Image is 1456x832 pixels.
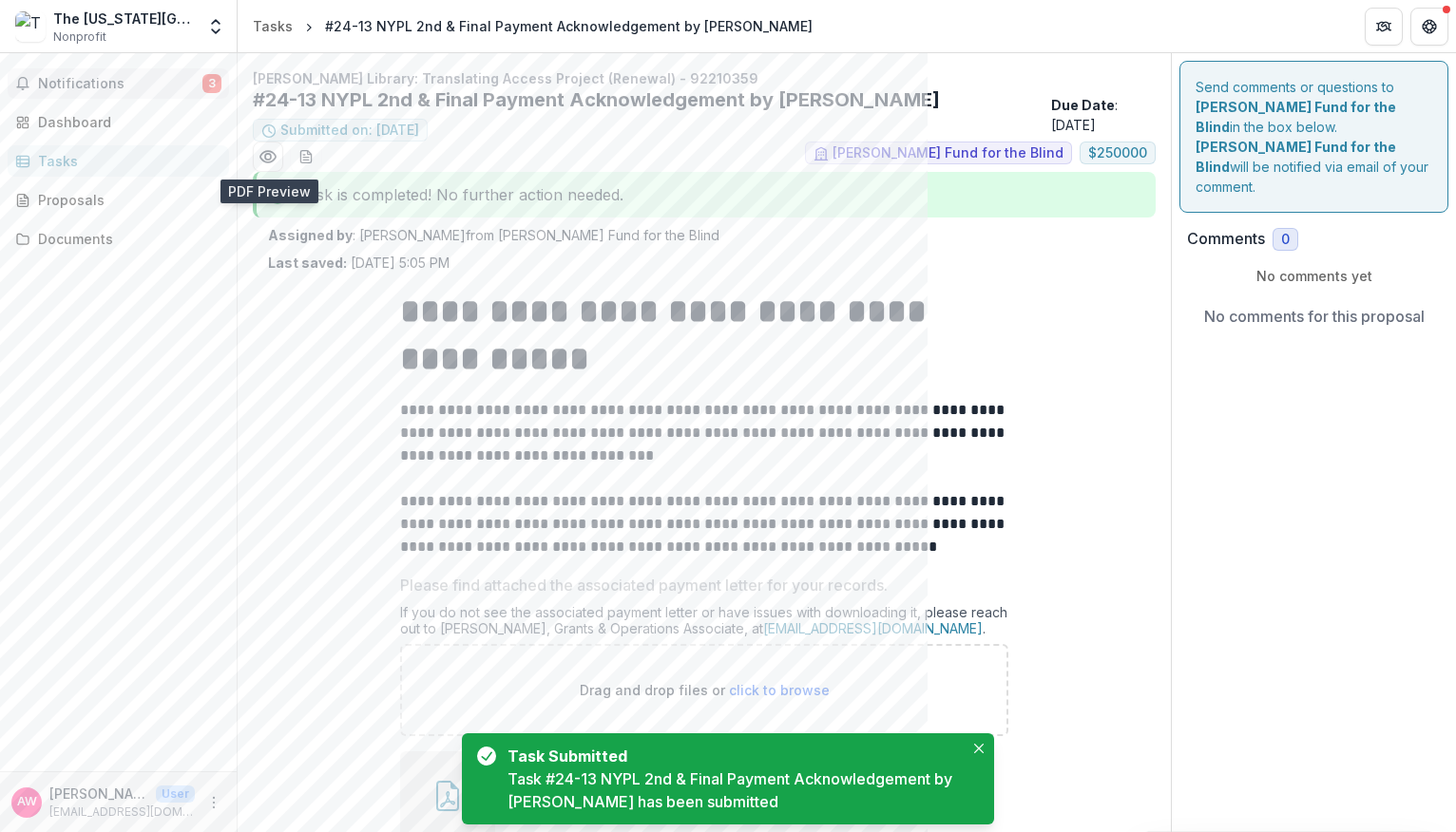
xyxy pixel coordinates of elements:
p: User [156,785,195,803]
div: Task #24-13 NYPL 2nd & Final Payment Acknowledgement by [PERSON_NAME] has been submitted [508,767,964,813]
button: Get Help [1410,8,1448,46]
p: : [DATE] [1051,95,1156,135]
p: No comments yet [1187,266,1441,286]
strong: [PERSON_NAME] Fund for the Blind [1196,99,1396,135]
span: Submitted on: [DATE] [280,123,419,139]
div: Tasks [253,16,293,36]
button: download-word-button [291,142,321,172]
button: More [202,791,225,814]
a: Tasks [245,12,300,40]
div: Dashboard [38,112,214,132]
p: [PERSON_NAME] [49,784,148,804]
span: Notifications [38,76,202,92]
button: Notifications3 [8,68,229,99]
span: $ 250000 [1088,145,1147,161]
p: [DATE] 5:05 PM [268,253,450,273]
p: : [PERSON_NAME] from [PERSON_NAME] Fund for the Blind [268,225,1140,245]
div: Documents [38,229,214,249]
div: Send comments or questions to in the box below. will be notified via email of your comment. [1179,61,1448,213]
button: Preview 7d4f9b6d-e799-4bf0-9353-bdb906ed2c9a.pdf [253,142,283,172]
p: [PERSON_NAME] Library: Translating Access Project (Renewal) - 92210359 [253,68,1156,88]
div: The [US_STATE][GEOGRAPHIC_DATA] (NYPL) [53,9,195,28]
p: No comments for this proposal [1204,305,1425,328]
button: Close [967,737,990,760]
div: Proposals [38,190,214,210]
div: Task is completed! No further action needed. [253,172,1156,217]
p: Drag and drop files or [580,680,830,700]
span: Nonprofit [53,28,106,46]
img: The New York Public Library (NYPL) [15,11,46,42]
div: If you do not see the associated payment letter or have issues with downloading it, please reach ... [400,604,1008,644]
button: Partners [1365,8,1403,46]
div: Allie Werner [17,796,37,808]
span: click to browse [729,682,830,698]
strong: Assigned by [268,227,353,243]
div: Task Submitted [508,745,956,767]
span: 0 [1281,232,1290,248]
p: [EMAIL_ADDRESS][DOMAIN_NAME] [49,804,195,821]
div: Tasks [38,151,214,171]
a: Dashboard [8,106,229,138]
p: Please find attached the associated payment letter for your records. [400,574,888,596]
strong: Last saved: [268,255,347,271]
strong: [PERSON_NAME] Fund for the Blind [1196,139,1396,175]
nav: breadcrumb [245,12,820,40]
div: #24-13 NYPL 2nd & Final Payment Acknowledgement by [PERSON_NAME] [325,16,813,36]
a: Proposals [8,184,229,216]
h2: Comments [1187,230,1265,248]
span: 3 [202,74,221,93]
span: [PERSON_NAME] Fund for the Blind [833,145,1063,161]
a: [EMAIL_ADDRESS][DOMAIN_NAME] [763,620,983,636]
button: Open entity switcher [202,8,229,46]
a: Documents [8,223,229,255]
strong: Due Date [1051,97,1115,113]
h2: #24-13 NYPL 2nd & Final Payment Acknowledgement by [PERSON_NAME] [253,88,1044,111]
a: Tasks [8,145,229,177]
